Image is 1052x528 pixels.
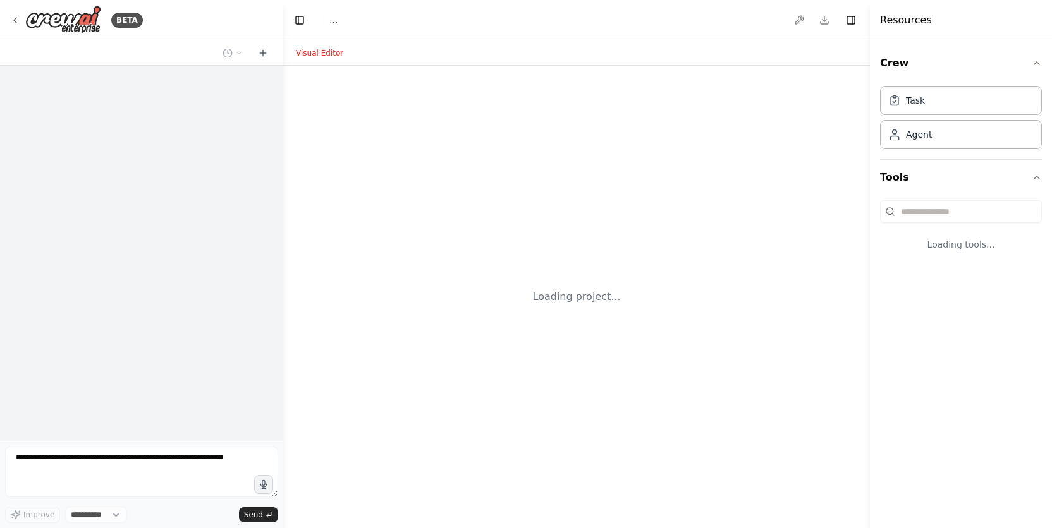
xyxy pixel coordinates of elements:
span: ... [329,14,338,27]
img: Logo [25,6,101,34]
div: Agent [906,128,932,141]
div: BETA [111,13,143,28]
h4: Resources [880,13,932,28]
button: Hide left sidebar [291,11,309,29]
button: Improve [5,507,60,523]
span: Send [244,510,263,520]
button: Hide right sidebar [842,11,860,29]
button: Visual Editor [288,45,351,61]
div: Loading project... [533,289,621,304]
button: Start a new chat [253,45,273,61]
div: Tools [880,195,1042,271]
nav: breadcrumb [329,14,338,27]
div: Task [906,94,925,107]
button: Crew [880,45,1042,81]
div: Crew [880,81,1042,159]
button: Click to speak your automation idea [254,475,273,494]
button: Switch to previous chat [217,45,248,61]
button: Send [239,507,278,522]
button: Tools [880,160,1042,195]
div: Loading tools... [880,228,1042,261]
span: Improve [23,510,54,520]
